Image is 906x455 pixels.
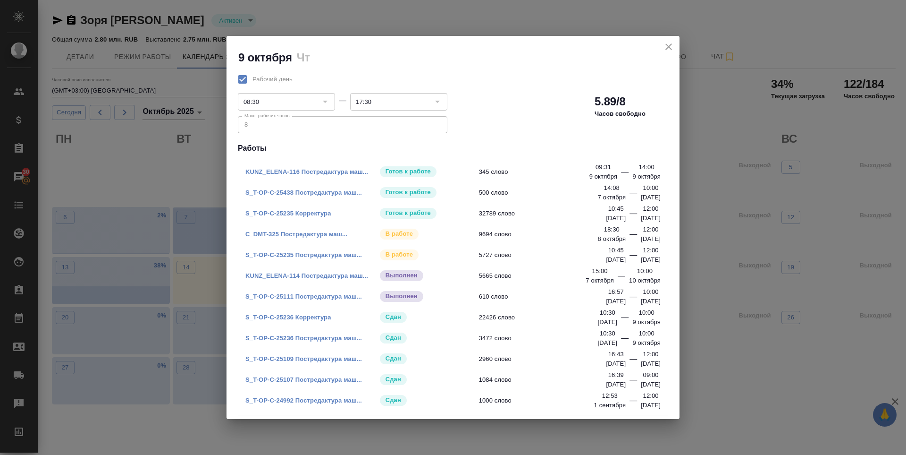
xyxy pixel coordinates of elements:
p: [DATE] [641,234,661,244]
a: S_T-OP-C-25236 Постредактура маш... [245,335,362,342]
p: [DATE] [641,193,661,202]
p: [DATE] [598,318,618,327]
p: 9 октября [632,338,661,348]
h2: 5.89/8 [595,94,626,109]
span: 22426 слово [479,313,612,322]
p: [DATE] [641,214,661,223]
p: 10:00 [643,287,659,297]
p: 9 октября [632,172,661,181]
a: S_T-OP-C-24992 Постредактура маш... [245,397,362,404]
a: S_T-OP-C-25235 Постредактура маш... [245,251,362,258]
h2: Чт [297,51,310,64]
p: Готов к работе [386,208,431,218]
p: Сдан [386,333,401,343]
p: 14:00 [639,163,654,172]
p: 12:00 [643,350,659,359]
div: — [629,229,637,244]
p: 16:57 [608,287,624,297]
p: [DATE] [606,297,626,306]
p: Сдан [386,312,401,322]
p: 10:30 [600,329,615,338]
p: 18:30 [604,225,620,234]
p: Сдан [386,395,401,405]
span: 1000 слово [479,396,612,405]
a: C_DMT-325 Постредактура маш... [245,231,347,238]
span: 32789 слово [479,209,612,218]
p: 7 октября [586,276,614,285]
div: — [621,333,629,348]
span: 1084 слово [479,375,612,385]
p: 10:30 [600,308,615,318]
p: 10:00 [643,183,659,193]
div: — [629,291,637,306]
a: KUNZ_ELENA-114 Постредактура маш... [245,272,368,279]
span: 3472 слово [479,334,612,343]
div: — [629,374,637,389]
div: — [629,187,637,202]
p: Готов к работе [386,167,431,176]
button: close [662,40,676,54]
p: 12:00 [643,246,659,255]
p: 16:39 [608,370,624,380]
p: [DATE] [641,255,661,265]
p: 10:45 [608,246,624,255]
p: 8 октября [598,234,626,244]
p: В работе [386,250,413,259]
a: S_T-OP-C-25107 Постредактура маш... [245,376,362,383]
div: — [629,249,637,265]
span: 5727 слово [479,250,612,260]
p: В работе [386,229,413,239]
p: [DATE] [606,214,626,223]
p: 7 октября [598,193,626,202]
h2: 9 октября [238,51,292,64]
p: 12:00 [643,204,659,214]
p: 16:43 [608,350,624,359]
span: 9694 слово [479,230,612,239]
p: 12:53 [602,391,618,401]
p: Сдан [386,354,401,363]
div: — [621,312,629,327]
p: [DATE] [641,359,661,369]
a: S_T-OP-C-25235 Корректура [245,210,331,217]
a: S_T-OP-C-25236 Корректура [245,314,331,321]
p: Сдан [386,375,401,384]
a: S_T-OP-C-25438 Постредактура маш... [245,189,362,196]
span: 345 слово [479,167,612,177]
div: — [621,166,629,181]
p: 09:00 [643,370,659,380]
p: [DATE] [606,359,626,369]
p: 14:08 [604,183,620,193]
p: [DATE] [606,380,626,389]
span: 5665 слово [479,271,612,281]
div: — [629,395,637,410]
p: Выполнен [386,292,418,301]
span: 610 слово [479,292,612,301]
div: — [339,95,346,106]
a: KUNZ_ELENA-116 Постредактура маш... [245,168,368,175]
p: 15:00 [592,266,608,276]
p: [DATE] [598,338,618,348]
p: 10 октября [629,276,661,285]
a: S_T-OP-C-25111 Постредактура маш... [245,293,362,300]
p: 10:45 [608,204,624,214]
p: 09:31 [596,163,611,172]
p: Готов к работе [386,188,431,197]
p: [DATE] [641,297,661,306]
p: 9 октября [632,318,661,327]
p: 10:00 [639,308,654,318]
p: [DATE] [641,380,661,389]
p: 9 октября [589,172,618,181]
p: [DATE] [641,401,661,410]
p: 12:00 [643,225,659,234]
div: — [618,270,625,285]
p: 10:00 [639,329,654,338]
p: [DATE] [606,255,626,265]
span: 2960 слово [479,354,612,364]
p: Часов свободно [595,109,646,119]
p: Выполнен [386,271,418,280]
div: — [629,208,637,223]
span: 500 слово [479,188,612,197]
p: 12:00 [643,391,659,401]
span: Рабочий день [252,75,293,84]
div: — [629,353,637,369]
